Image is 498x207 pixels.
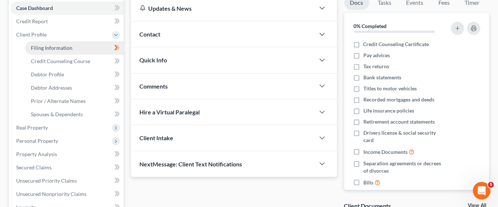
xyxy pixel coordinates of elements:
[10,187,124,201] a: Unsecured Nonpriority Claims
[16,177,77,184] span: Unsecured Priority Claims
[25,94,124,108] a: Prior / Alternate Names
[25,108,124,121] a: Spouses & Dependents
[363,129,447,144] span: Drivers license & social security card
[31,111,83,117] span: Spouses & Dependents
[363,52,390,59] span: Pay advices
[363,63,389,70] span: Tax returns
[31,58,90,64] span: Credit Counseling Course
[363,118,435,125] span: Retirement account statements
[140,161,242,168] span: NextMessage: Client Text Notifications
[31,98,86,104] span: Prior / Alternate Names
[363,179,373,186] span: Bills
[10,15,124,28] a: Credit Report
[10,148,124,161] a: Property Analysis
[363,107,414,114] span: Life insurance policies
[31,71,64,77] span: Debtor Profile
[25,41,124,55] a: Filing Information
[25,55,124,68] a: Credit Counseling Course
[140,134,174,141] span: Client Intake
[16,18,48,24] span: Credit Report
[25,81,124,94] a: Debtor Addresses
[25,68,124,81] a: Debtor Profile
[16,138,58,144] span: Personal Property
[473,182,491,200] iframe: Intercom live chat
[363,96,434,103] span: Recorded mortgages and deeds
[10,1,124,15] a: Case Dashboard
[16,164,51,170] span: Secured Claims
[10,161,124,174] a: Secured Claims
[31,45,72,51] span: Filing Information
[363,85,417,92] span: Titles to motor vehicles
[10,174,124,187] a: Unsecured Priority Claims
[140,108,200,115] span: Hire a Virtual Paralegal
[16,191,86,197] span: Unsecured Nonpriority Claims
[363,74,401,81] span: Bank statements
[16,5,53,11] span: Case Dashboard
[140,83,168,90] span: Comments
[363,148,408,156] span: Income Documents
[31,84,72,91] span: Debtor Addresses
[140,56,167,63] span: Quick Info
[488,182,494,188] span: 5
[140,4,306,12] div: Updates & News
[16,151,57,157] span: Property Analysis
[16,124,48,131] span: Real Property
[363,41,429,48] span: Credit Counseling Certificate
[140,31,161,38] span: Contact
[354,23,387,29] strong: 0% Completed
[363,160,447,175] span: Separation agreements or decrees of divorces
[16,31,47,38] span: Client Profile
